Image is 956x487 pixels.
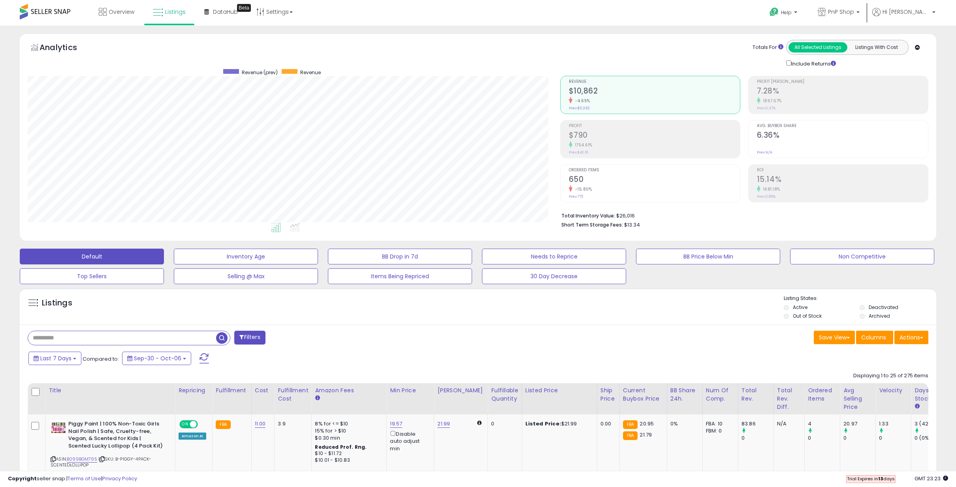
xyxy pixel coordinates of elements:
div: Cost [255,386,271,395]
small: Prev: $42.61 [569,150,588,155]
span: Hi [PERSON_NAME] [883,8,930,16]
small: 1754.61% [572,142,593,148]
small: FBA [623,431,638,440]
span: Profit [569,124,740,128]
div: Displaying 1 to 25 of 275 items [853,372,928,380]
span: Avg. Buybox Share [757,124,928,128]
span: Columns [861,333,886,341]
a: Hi [PERSON_NAME] [872,8,935,26]
button: Last 7 Days [28,352,81,365]
div: FBM: 0 [706,427,732,435]
div: Listed Price [525,386,594,395]
div: Ship Price [600,386,616,403]
span: Sep-30 - Oct-06 [134,354,181,362]
button: Selling @ Max [174,268,318,284]
button: 30 Day Decrease [482,268,626,284]
a: 21.99 [437,420,450,428]
div: 15% for > $10 [315,427,380,435]
div: $10 - $11.72 [315,450,380,457]
button: Non Competitive [790,249,934,264]
span: OFF [197,421,209,428]
div: FBA: 10 [706,420,732,427]
small: Prev: 0.85% [757,194,775,199]
div: 0.00 [600,420,613,427]
div: Num of Comp. [706,386,735,403]
small: Days In Stock. [915,403,919,410]
span: Listings [165,8,186,16]
span: Help [781,9,792,16]
b: Listed Price: [525,420,561,427]
button: BB Price Below Min [636,249,780,264]
label: Out of Stock [793,313,822,319]
div: 0 [843,435,875,442]
div: Velocity [879,386,908,395]
span: ON [180,421,190,428]
div: 0 [491,420,516,427]
h5: Analytics [40,42,92,55]
div: 8% for <= $10 [315,420,380,427]
h2: $790 [569,131,740,141]
small: 1681.18% [760,186,780,192]
label: Deactivated [869,304,898,311]
button: Columns [856,331,893,344]
span: DataHub [213,8,238,16]
div: Fulfillment Cost [278,386,308,403]
button: BB Drop in 7d [328,249,472,264]
button: Sep-30 - Oct-06 [122,352,191,365]
div: 3 (42.86%) [915,420,947,427]
span: 21.79 [640,431,652,438]
span: Revenue [300,69,321,76]
small: Prev: $11,392 [569,106,590,111]
span: Trial Expires in days [847,476,895,482]
small: Prev: 772 [569,194,583,199]
small: FBA [216,420,230,429]
h2: 6.36% [757,131,928,141]
div: 4 [808,420,840,427]
div: Days In Stock [915,386,943,403]
div: Fulfillable Quantity [491,386,518,403]
strong: Copyright [8,475,37,482]
span: ROI [757,168,928,172]
small: -15.80% [572,186,592,192]
div: 0 [741,435,773,442]
button: Inventory Age [174,249,318,264]
div: Fulfillment [216,386,248,395]
div: 3.9 [278,420,305,427]
button: All Selected Listings [789,42,847,52]
div: N/A [777,420,798,427]
span: Compared to: [83,355,119,363]
div: Avg Selling Price [843,386,872,411]
div: Current Buybox Price [623,386,664,403]
a: Privacy Policy [102,475,137,482]
small: FBA [623,420,638,429]
h2: 15.14% [757,175,928,185]
div: 1.33 [879,420,911,427]
div: BB Share 24h. [670,386,699,403]
button: Items Being Repriced [328,268,472,284]
a: B099BGM795 [67,456,97,463]
div: Total Rev. Diff. [777,386,801,411]
span: $13.34 [624,221,640,229]
li: $26,016 [561,210,923,220]
div: $0.30 min [315,435,380,442]
h5: Listings [42,298,72,309]
div: [PERSON_NAME] [437,386,484,395]
div: $21.99 [525,420,591,427]
div: 83.86 [741,420,773,427]
i: Get Help [769,7,779,17]
span: Last 7 Days [40,354,72,362]
a: 11.00 [255,420,266,428]
button: Needs to Reprice [482,249,626,264]
span: Revenue [569,80,740,84]
small: -4.65% [572,98,590,104]
span: Profit [PERSON_NAME] [757,80,928,84]
div: Min Price [390,386,431,395]
p: Listing States: [784,295,936,302]
h2: $10,862 [569,86,740,97]
div: 0 [879,435,911,442]
label: Archived [869,313,890,319]
div: seller snap | | [8,475,137,483]
span: PnP Shop [828,8,854,16]
button: Default [20,249,164,264]
div: Amazon Fees [315,386,383,395]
